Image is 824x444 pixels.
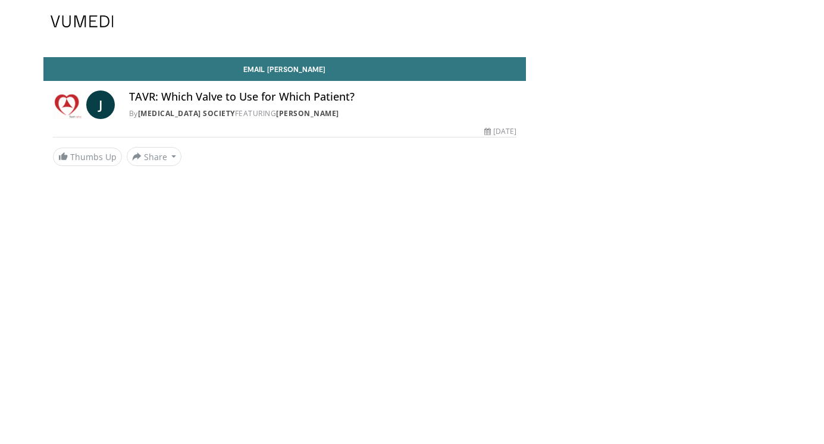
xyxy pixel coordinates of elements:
a: J [86,90,115,119]
div: By FEATURING [129,108,517,119]
img: Heart Valve Society [53,90,82,119]
a: Thumbs Up [53,148,122,166]
a: Email [PERSON_NAME] [43,57,527,81]
img: VuMedi Logo [51,15,114,27]
a: [MEDICAL_DATA] Society [138,108,235,118]
a: [PERSON_NAME] [276,108,339,118]
div: [DATE] [484,126,516,137]
h4: TAVR: Which Valve to Use for Which Patient? [129,90,517,104]
button: Share [127,147,182,166]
